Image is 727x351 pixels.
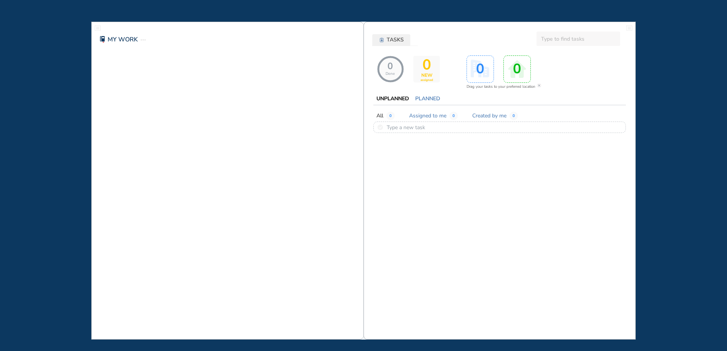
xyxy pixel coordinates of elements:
[376,112,383,120] span: All
[409,112,446,120] span: Assigned to me
[378,125,383,130] img: round_unchecked.fea2151d.svg
[503,55,531,83] div: activity-box
[99,36,106,43] img: mywork-red-on.755fc005.svg
[537,83,542,88] img: cross-bg.b2a90242.svg
[421,78,433,82] span: assigned
[469,111,510,121] button: Created by me
[99,36,106,43] div: mywork-red-on
[373,94,412,103] button: UNPLANNED
[380,38,384,42] img: tasks-icon-6184ad.77ad149c.svg
[386,112,395,120] span: 0
[387,36,404,44] span: TASKS
[421,73,432,78] span: NEW
[467,55,494,83] div: activity-box
[421,57,432,78] span: 0
[379,37,385,43] div: tasks-icon-6184ad
[449,112,458,120] span: 0
[95,25,101,31] img: fullwidthpage.7645317a.svg
[376,95,409,103] span: UNPLANNED
[108,35,138,44] span: MY WORK
[386,72,395,76] span: Done
[141,35,146,44] div: task-ellipse
[378,125,383,130] div: round_unchecked
[626,25,632,31] div: fullwidthpage
[372,34,410,46] button: tasks-icon-6184adTASKS
[95,25,101,31] div: fullwidthpage
[472,112,506,120] span: Created by me
[413,56,440,82] div: activity-box
[412,94,443,103] button: PLANNED
[373,111,386,121] button: All
[406,111,449,121] button: Assigned to me
[510,112,518,120] span: 0
[141,35,146,44] img: task-ellipse.fef7074b.svg
[377,56,404,82] div: NaN% 0/0
[537,83,542,88] div: cross-bg
[467,83,535,90] span: Drag your tasks to your preferred location
[379,61,402,76] span: 0
[415,95,440,103] span: PLANNED
[537,32,620,46] input: Type to find tasks
[626,25,632,31] img: fullwidthpage.7645317a.svg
